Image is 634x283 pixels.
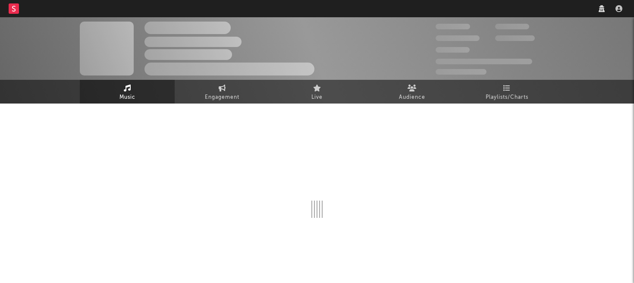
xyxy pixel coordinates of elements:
span: 50,000,000 [436,35,480,41]
span: 100,000 [436,47,470,53]
span: Jump Score: 85.0 [436,69,486,75]
span: Engagement [205,92,239,103]
span: 50,000,000 Monthly Listeners [436,59,532,64]
a: Playlists/Charts [459,80,554,104]
span: 1,000,000 [495,35,535,41]
a: Audience [364,80,459,104]
a: Music [80,80,175,104]
span: 300,000 [436,24,470,29]
a: Engagement [175,80,270,104]
span: Music [119,92,135,103]
span: Audience [399,92,425,103]
a: Live [270,80,364,104]
span: Live [311,92,323,103]
span: 100,000 [495,24,529,29]
span: Playlists/Charts [486,92,528,103]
